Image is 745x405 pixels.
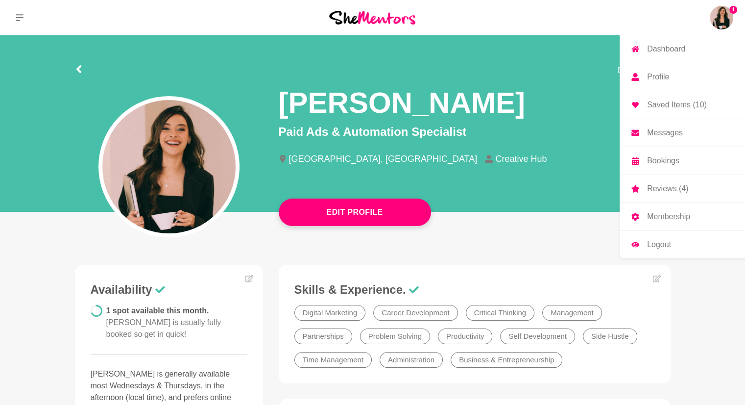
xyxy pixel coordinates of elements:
[647,101,707,109] p: Saved Items (10)
[647,241,671,249] p: Logout
[279,84,525,121] h1: [PERSON_NAME]
[329,11,415,24] img: She Mentors Logo
[647,157,679,165] p: Bookings
[279,199,431,226] button: Edit Profile
[294,282,655,297] h3: Skills & Experience.
[647,213,690,221] p: Membership
[106,318,221,338] span: [PERSON_NAME] is usually fully booked so get in quick!
[710,6,733,29] img: Mariana Queiroz
[106,306,221,338] span: 1 spot available this month.
[620,91,745,119] a: Saved Items (10)
[620,35,745,63] a: Dashboard
[729,6,737,14] span: 1
[485,154,554,163] li: Creative Hub
[647,129,683,137] p: Messages
[620,63,745,91] a: Profile
[647,73,669,81] p: Profile
[620,175,745,202] a: Reviews (4)
[647,185,688,193] p: Reviews (4)
[620,147,745,175] a: Bookings
[279,123,671,141] p: Paid Ads & Automation Specialist
[279,154,485,163] li: [GEOGRAPHIC_DATA], [GEOGRAPHIC_DATA]
[618,65,655,76] span: Edit profile
[620,119,745,147] a: Messages
[710,6,733,29] a: Mariana Queiroz1DashboardProfileSaved Items (10)MessagesBookingsReviews (4)MembershipLogout
[647,45,685,53] p: Dashboard
[91,282,247,297] h3: Availability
